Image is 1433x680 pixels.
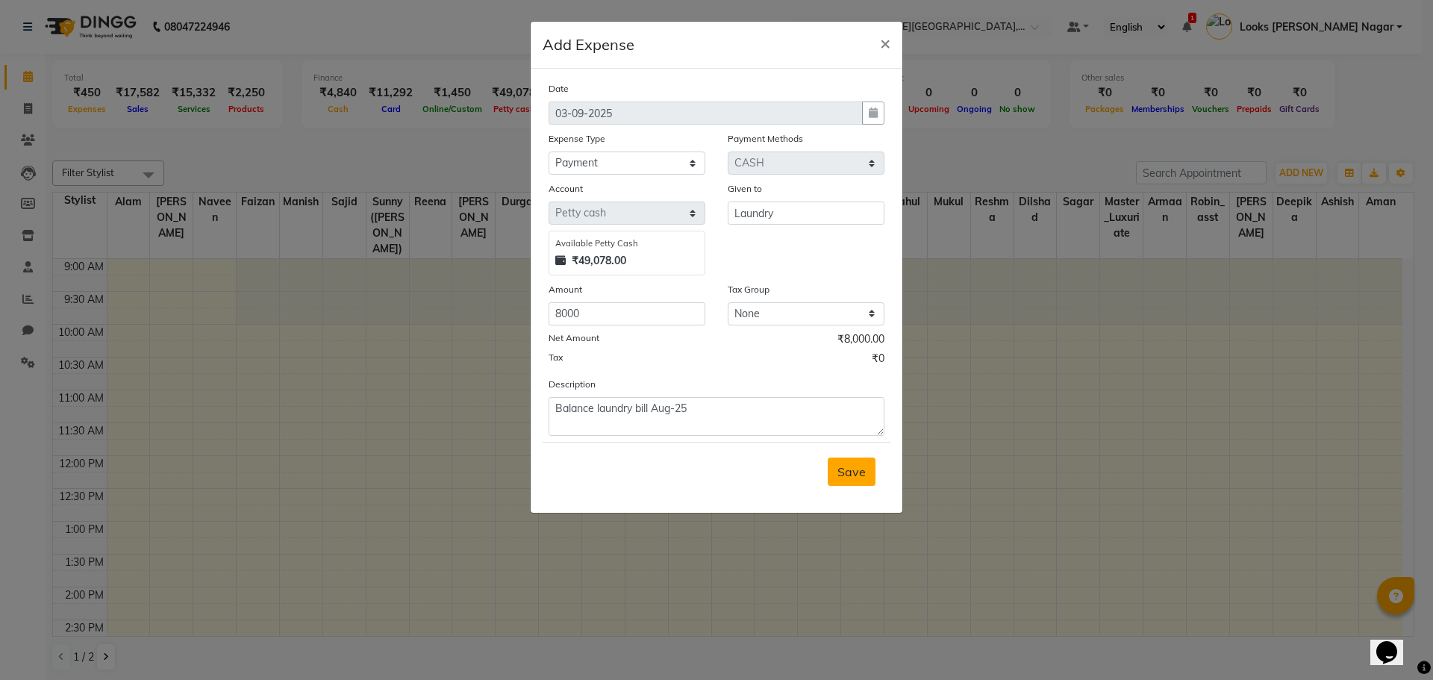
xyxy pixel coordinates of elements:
[828,458,875,486] button: Save
[549,182,583,196] label: Account
[728,182,762,196] label: Given to
[728,202,884,225] input: Given to
[837,331,884,351] span: ₹8,000.00
[549,331,599,345] label: Net Amount
[549,302,705,325] input: Amount
[543,34,634,56] h5: Add Expense
[572,253,626,269] strong: ₹49,078.00
[549,132,605,146] label: Expense Type
[872,351,884,370] span: ₹0
[728,283,769,296] label: Tax Group
[549,82,569,96] label: Date
[549,378,596,391] label: Description
[728,132,803,146] label: Payment Methods
[837,464,866,479] span: Save
[549,283,582,296] label: Amount
[1370,620,1418,665] iframe: chat widget
[880,31,890,54] span: ×
[555,237,699,250] div: Available Petty Cash
[868,22,902,63] button: Close
[549,351,563,364] label: Tax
